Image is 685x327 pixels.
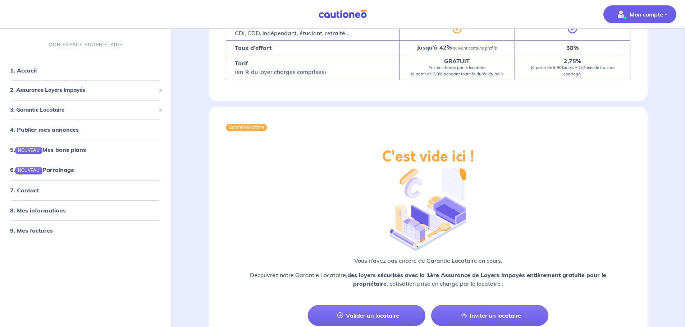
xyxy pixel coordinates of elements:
[3,163,168,177] div: 6.NOUVEAUParrainage
[382,148,474,165] h2: C'est vide ici !
[431,305,548,326] a: Inviter un locataire
[10,187,39,194] a: 7. Contact
[390,163,466,251] img: illu_empty_gl.png
[615,9,627,20] img: illu_account_valid_menu.svg
[10,146,86,153] a: 5.NOUVEAUMes bons plans
[453,46,497,51] em: suivant certains profils
[10,86,156,94] span: 2. Assurance Loyers Impayés
[531,65,615,76] em: (à partir de 9,90€/mois + 1€/mois de frais de courtage)
[3,143,168,157] div: 5.NOUVEAUMes bons plans
[10,106,156,114] span: 3. Garantie Locataire
[564,57,581,65] strong: 2,75%
[10,67,37,74] a: 1. Accueil
[3,183,168,197] div: 7. Contact
[316,10,370,19] img: Cautioneo
[417,44,452,51] strong: Jusqu’à 42%
[411,65,503,76] em: Pris en charge par le locataire (à partir de 2,9% pendant toute la durée du bail)
[3,103,168,117] div: 3. Garantie Locataire
[566,44,579,51] strong: 38%
[3,203,168,218] div: 8. Mes informations
[3,63,168,78] div: 1. Accueil
[3,83,168,97] div: 2. Assurance Loyers Impayés
[347,271,606,287] strong: des loyers sécurisés avec la 1ère Assurance de Loyers Impayés entièrement gratuite pour le propri...
[10,207,66,214] a: 8. Mes informations
[235,44,271,51] strong: Taux d’effort
[235,20,350,37] p: CDI, CDD, indépendant, étudiant, retraité...
[226,271,630,288] p: Découvrez notre Garantie Locataire, , cotisation prise en charge par le locataire :
[444,57,470,65] strong: GRATUIT
[226,256,630,265] p: Vous n’avez pas encore de Garantie Locataire en cours.
[603,5,676,23] button: illu_account_valid_menu.svgMon compte
[235,60,248,67] strong: Tarif
[3,223,168,238] div: 9. Mes factures
[235,59,326,76] p: (en % du loyer charges comprises)
[308,305,425,326] a: Valider un locataire
[226,124,267,131] div: Garantie locataire
[10,166,74,173] a: 6.NOUVEAUParrainage
[3,122,168,137] div: 4. Publier mes annonces
[10,126,79,133] a: 4. Publier mes annonces
[49,41,123,48] p: MON ESPACE PROPRIÉTAIRE
[10,227,53,234] a: 9. Mes factures
[630,10,663,19] p: Mon compte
